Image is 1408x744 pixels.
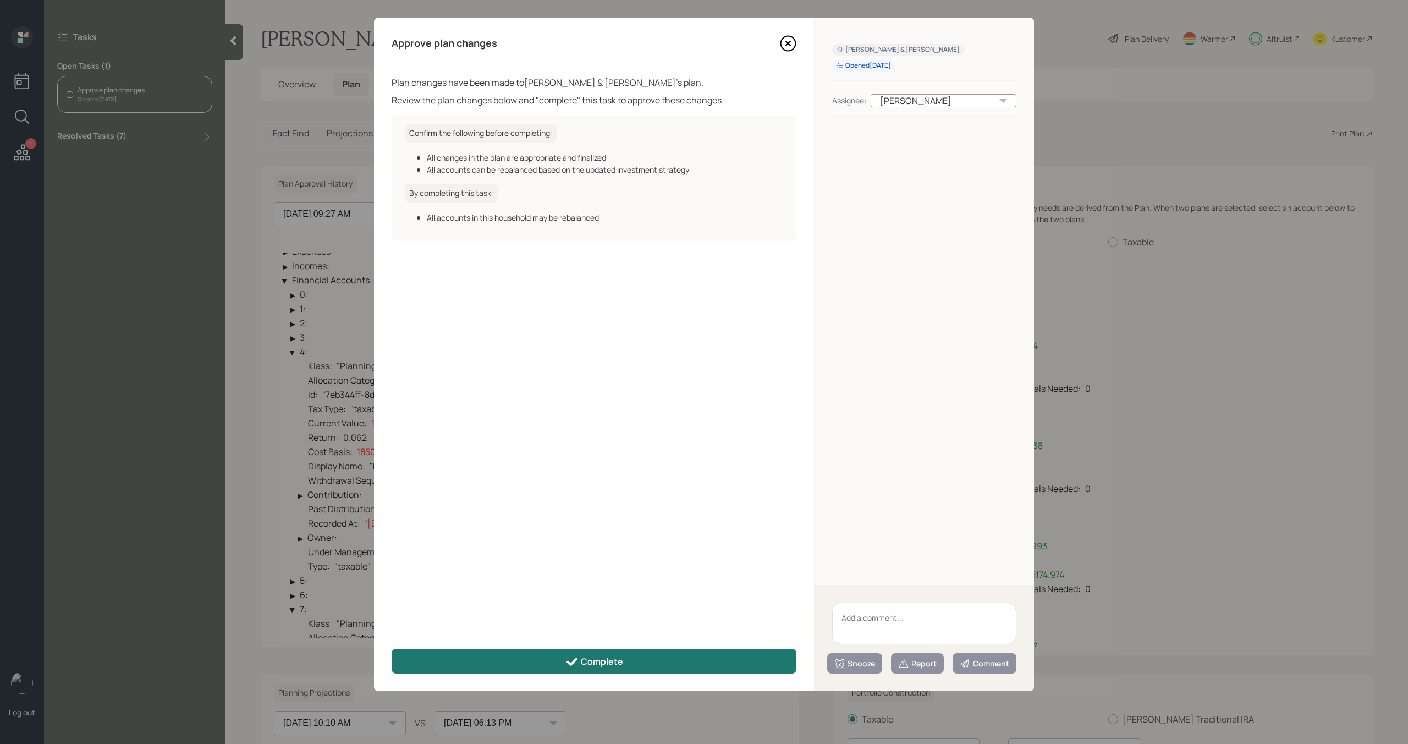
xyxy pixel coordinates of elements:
div: All accounts can be rebalanced based on the updated investment strategy [427,164,783,176]
div: Assignee: [832,95,866,106]
h4: Approve plan changes [392,37,497,50]
h6: Confirm the following before completing: [405,124,557,143]
button: Report [891,653,944,674]
button: Snooze [827,653,882,674]
div: Snooze [834,658,875,669]
div: Plan changes have been made to [PERSON_NAME] & [PERSON_NAME] 's plan. [392,76,796,89]
div: All changes in the plan are appropriate and finalized [427,152,783,163]
div: Review the plan changes below and "complete" this task to approve these changes. [392,94,796,107]
div: Comment [960,658,1009,669]
div: [PERSON_NAME] [871,94,1016,107]
div: [PERSON_NAME] & [PERSON_NAME] [837,45,960,54]
button: Complete [392,649,796,674]
div: Report [898,658,937,669]
h6: By completing this task: [405,184,498,203]
button: Comment [953,653,1016,674]
div: Complete [565,655,623,669]
div: All accounts in this household may be rebalanced [427,212,783,223]
div: Opened [DATE] [837,61,891,70]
